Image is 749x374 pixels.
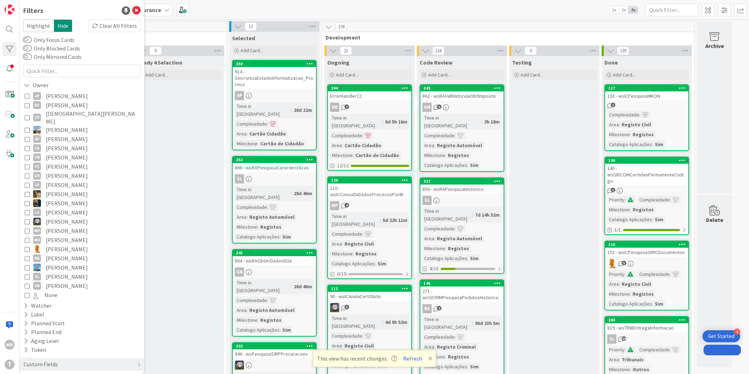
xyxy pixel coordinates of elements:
span: : [375,260,376,267]
div: Milestone [422,151,445,159]
span: [PERSON_NAME] [46,134,88,144]
span: : [619,280,620,288]
span: 1 [437,104,442,109]
span: : [267,296,268,304]
span: : [472,211,473,219]
img: SF [33,264,41,271]
div: Time in [GEOGRAPHIC_DATA] [235,186,291,201]
div: Registo Automóvel [248,213,296,221]
button: Only Blocked Cards [23,45,32,52]
div: GN [420,103,504,112]
span: : [257,140,258,147]
span: Add Card... [145,72,168,78]
div: 345864 - wsRAObterDadosDUA [233,250,316,265]
button: RB [PERSON_NAME] [25,254,139,263]
div: 28d 46m [292,189,314,197]
div: 140 - wsSIRCOMCertidaoPermanenteCodigo [605,164,688,186]
div: 146 [424,281,504,286]
div: Catalogo Aplicações [330,260,375,267]
span: : [257,223,258,231]
button: LS [PERSON_NAME] [25,217,139,226]
div: Time in [GEOGRAPHIC_DATA] [422,207,472,223]
span: : [652,140,653,148]
span: : [342,141,343,149]
button: Only Mirrored Cards [23,53,32,60]
span: 3 [622,261,626,265]
button: GN [PERSON_NAME] [25,171,139,180]
div: 5d 22h 11m [381,216,409,224]
div: 337 [420,178,504,185]
button: RL [PERSON_NAME] [25,245,139,254]
div: 116 [605,241,688,248]
span: Add Card... [520,72,543,78]
div: 271 - wsSICRIMPesquisaPedidosHistorico [420,286,504,302]
div: 113 [328,285,411,292]
div: Registo Automóvel [248,306,296,314]
div: Time in [GEOGRAPHIC_DATA] [235,279,291,294]
div: Complexidade [235,120,267,128]
div: LC [33,209,41,216]
a: 117103 - wsICPesquisaMKONComplexidade:Area:Registo CivilMilestone:RegistosCatalogo Aplicações:Sim [604,84,689,151]
div: Complexidade [235,296,267,304]
span: : [362,230,363,238]
div: 394 [331,86,411,91]
div: Complexidade [422,132,455,139]
div: Registos [631,131,656,138]
a: 345864 - wsRAObterDadosDUAGNTime in [GEOGRAPHIC_DATA]:28d 46mComplexidade:Area:Registo AutomóvelM... [232,249,317,337]
span: : [670,270,671,278]
div: BS [33,101,41,109]
div: MR [33,236,41,244]
div: 140140 - wsSIRCOMCertidaoPermanenteCodigo [605,157,688,186]
div: Time in [GEOGRAPHIC_DATA] [235,102,291,118]
div: 117 [605,85,688,91]
div: SL [420,196,504,205]
a: 394ErrorHandlerCCRBTime in [GEOGRAPHIC_DATA]:8d 5h 16mComplexidade:Area:Cartão CidadãoMilestone:C... [327,84,412,171]
span: [PERSON_NAME] [46,91,88,101]
div: Catalogo Aplicações [607,300,652,308]
div: RB [328,103,411,112]
div: Catalogo Aplicações [607,140,652,148]
div: CP [33,114,41,121]
span: : [670,196,671,204]
div: 1/1 [605,225,688,234]
div: Complexidade [235,203,267,211]
span: [PERSON_NAME] [46,171,88,180]
span: : [380,216,381,224]
button: CP [DEMOGRAPHIC_DATA][PERSON_NAME] [25,110,139,125]
span: [PERSON_NAME] [46,125,88,134]
div: GN [422,103,432,112]
span: : [625,196,626,204]
div: Milestone [607,290,630,298]
img: LS [330,303,339,312]
div: Registos [354,250,378,258]
div: Milestone [330,250,353,258]
button: AP [PERSON_NAME] [25,91,139,101]
button: FA [PERSON_NAME] [25,144,139,153]
div: AP [233,91,316,100]
div: Sim [653,140,665,148]
div: Sim [468,161,480,169]
div: AP [235,91,244,100]
button: FC [PERSON_NAME] [25,162,139,171]
div: Area [235,213,246,221]
span: 0/19 [337,270,346,278]
div: ErrorHandlerCC [328,91,411,101]
div: Catalogo Aplicações [607,216,652,223]
button: MR [PERSON_NAME] [25,235,139,245]
img: RL [607,259,616,268]
div: 116102 - wsICPesquisaSIRICDocumentos [605,241,688,257]
a: 337856 - wsRAPesquisaHistoricoSLTime in [GEOGRAPHIC_DATA]:7d 14h 52mComplexidade:Area:Registo Aut... [420,177,504,274]
div: 103 - wsICPesquisaMKON [605,91,688,101]
button: SF [PERSON_NAME] [25,263,139,272]
div: 914 - SincronizaEstadoInformatizacao_Process [233,67,316,89]
div: 8d 5h 16m [383,118,409,126]
span: : [619,121,620,128]
label: Only Focus Cards [23,36,74,44]
div: Registo Civil [620,280,653,288]
button: Only Focus Cards [23,36,32,43]
span: [PERSON_NAME] [46,162,88,171]
span: : [382,118,383,126]
span: : [291,283,292,290]
span: 12/12 [337,162,349,169]
span: : [362,132,363,139]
